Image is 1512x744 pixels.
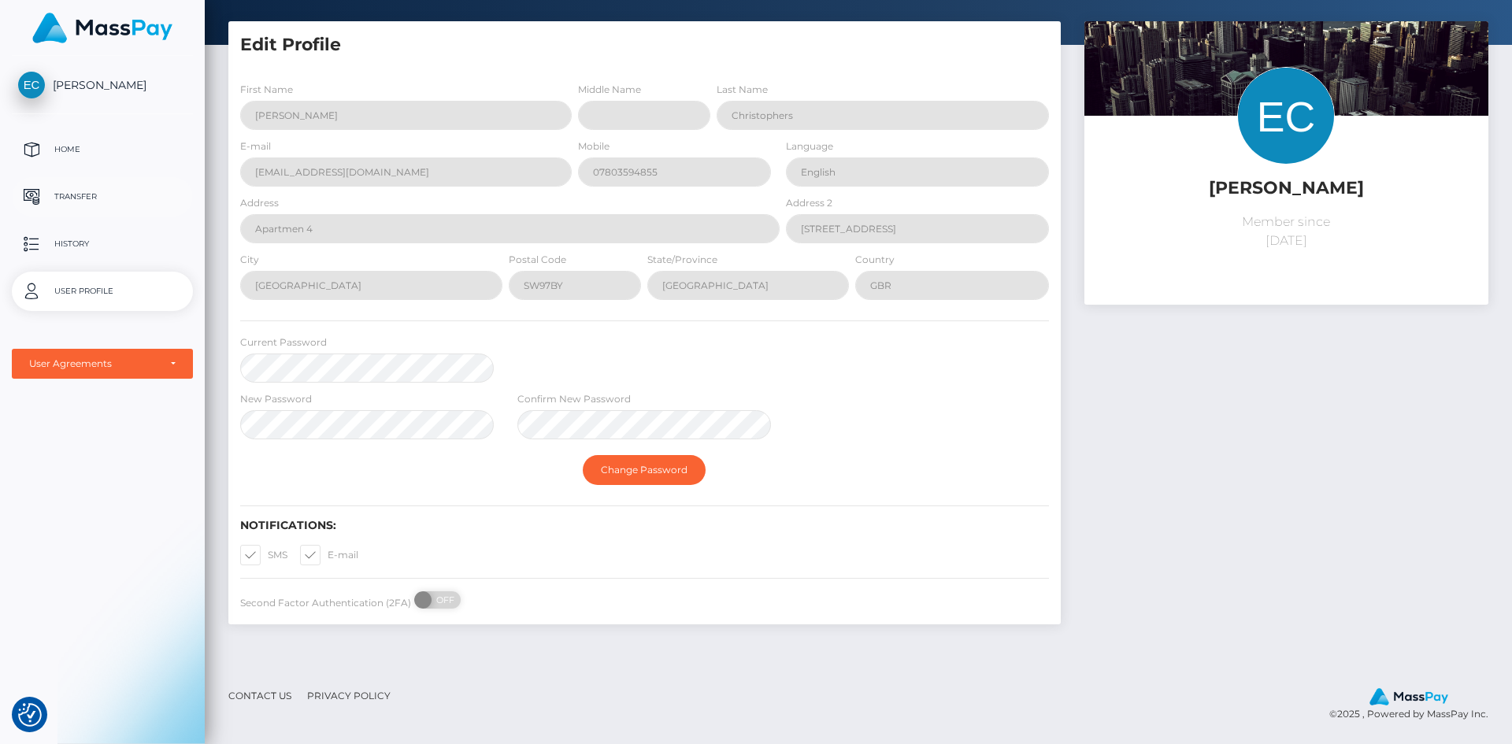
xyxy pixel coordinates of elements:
label: Middle Name [578,83,641,97]
label: E-mail [240,139,271,154]
a: Home [12,130,193,169]
label: New Password [240,392,312,406]
label: First Name [240,83,293,97]
img: MassPay [32,13,172,43]
p: User Profile [18,279,187,303]
button: Consent Preferences [18,703,42,727]
a: User Profile [12,272,193,311]
label: City [240,253,259,267]
label: Country [855,253,895,267]
label: Mobile [578,139,610,154]
a: Transfer [12,177,193,217]
button: Change Password [583,455,706,485]
span: [PERSON_NAME] [12,78,193,92]
label: Confirm New Password [517,392,631,406]
label: Current Password [240,335,327,350]
img: ... [1084,21,1488,291]
img: Revisit consent button [18,703,42,727]
label: Address [240,196,279,210]
label: E-mail [300,545,358,565]
h5: [PERSON_NAME] [1096,176,1477,201]
div: User Agreements [29,357,158,370]
p: Transfer [18,185,187,209]
p: History [18,232,187,256]
label: Second Factor Authentication (2FA) [240,596,411,610]
p: Member since [DATE] [1096,213,1477,250]
label: Postal Code [509,253,566,267]
a: Contact Us [222,683,298,708]
label: SMS [240,545,287,565]
span: OFF [423,591,462,609]
a: History [12,224,193,264]
p: Home [18,138,187,161]
label: Last Name [717,83,768,97]
label: Address 2 [786,196,832,210]
h6: Notifications: [240,519,1049,532]
h5: Edit Profile [240,33,1049,57]
a: Privacy Policy [301,683,397,708]
div: © 2025 , Powered by MassPay Inc. [1329,687,1500,722]
img: MassPay [1369,688,1448,705]
label: State/Province [647,253,717,267]
button: User Agreements [12,349,193,379]
label: Language [786,139,833,154]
